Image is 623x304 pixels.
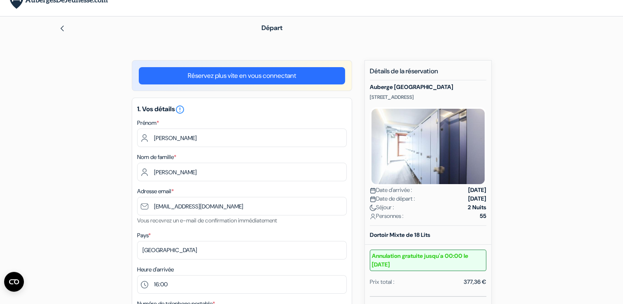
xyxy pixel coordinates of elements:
[468,203,486,212] strong: 2 Nuits
[137,119,159,127] label: Prénom
[139,67,345,84] a: Réservez plus vite en vous connectant
[480,212,486,220] strong: 55
[370,67,486,80] h5: Détails de la réservation
[468,194,486,203] strong: [DATE]
[137,197,347,215] input: Entrer adresse e-mail
[370,94,486,101] p: [STREET_ADDRESS]
[175,105,185,113] a: error_outline
[4,272,24,292] button: Ouvrir le widget CMP
[370,278,394,286] div: Prix total :
[137,217,277,224] small: Vous recevrez un e-mail de confirmation immédiatement
[370,187,376,194] img: calendar.svg
[137,163,347,181] input: Entrer le nom de famille
[137,153,176,161] label: Nom de famille
[137,105,347,115] h5: 1. Vos détails
[137,129,347,147] input: Entrez votre prénom
[464,278,486,286] div: 377,36 €
[370,196,376,202] img: calendar.svg
[370,186,412,194] span: Date d'arrivée :
[137,187,174,196] label: Adresse email
[370,212,404,220] span: Personnes :
[370,205,376,211] img: moon.svg
[370,203,394,212] span: Séjour :
[137,231,151,240] label: Pays
[370,231,430,239] b: Dortoir Mixte de 18 Lits
[137,265,174,274] label: Heure d'arrivée
[468,186,486,194] strong: [DATE]
[370,194,415,203] span: Date de départ :
[370,213,376,220] img: user_icon.svg
[370,250,486,271] small: Annulation gratuite jusqu'a 00:00 le [DATE]
[370,84,486,91] h5: Auberge [GEOGRAPHIC_DATA]
[261,23,282,32] span: Départ
[59,25,65,32] img: left_arrow.svg
[175,105,185,115] i: error_outline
